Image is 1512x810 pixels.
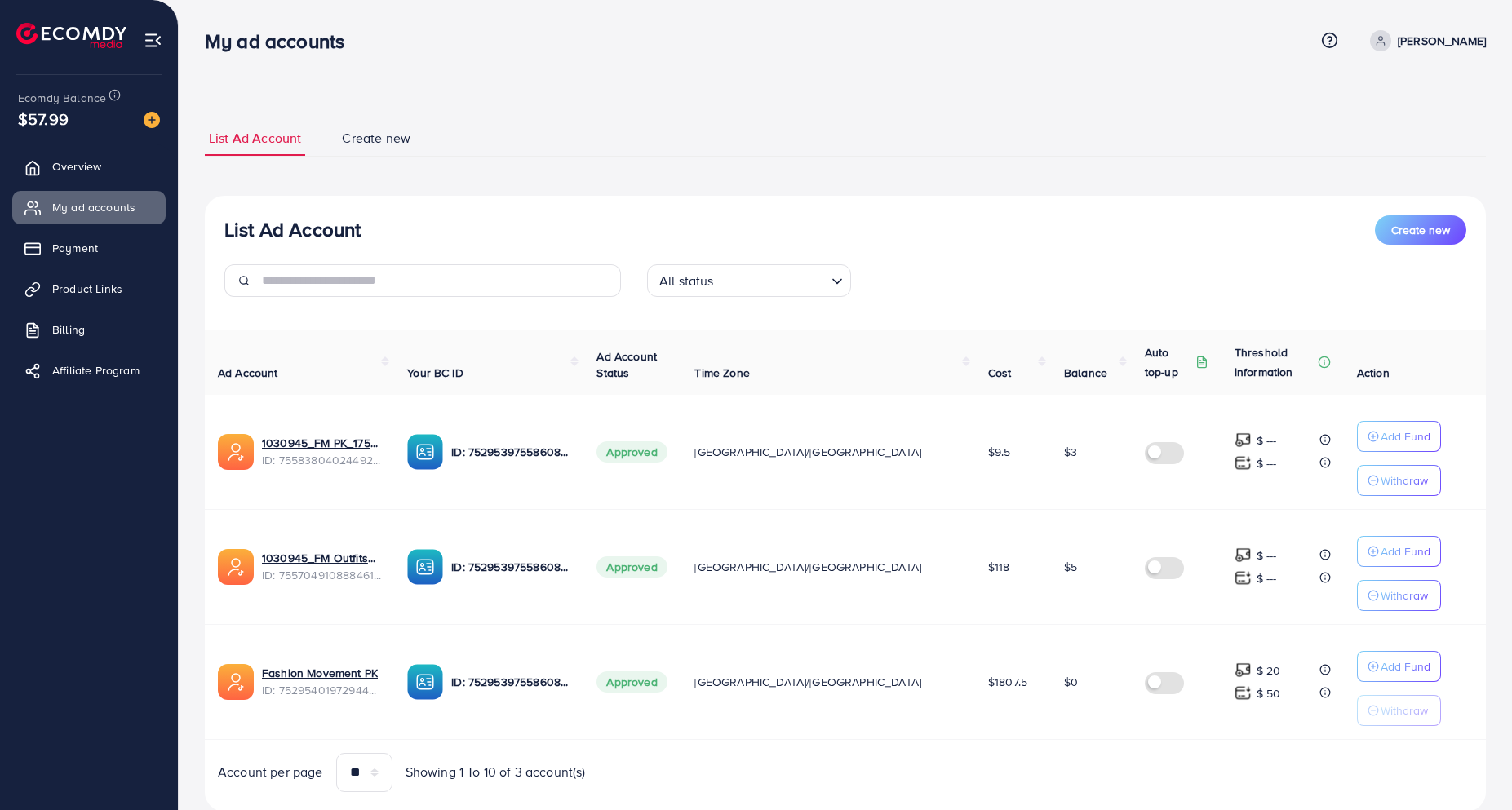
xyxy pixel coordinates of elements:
[1381,657,1430,676] p: Add Fund
[218,763,323,781] span: Account per page
[1257,546,1277,565] p: $ ---
[406,763,586,781] span: Showing 1 To 10 of 3 account(s)
[52,281,122,297] span: Product Links
[596,556,667,578] span: Approved
[1235,454,1252,471] img: top-up amount
[407,365,463,381] span: Your BC ID
[52,362,140,378] span: Affiliate Program
[12,150,166,183] a: Overview
[1235,343,1315,382] p: Threshold information
[12,272,166,305] a: Product Links
[1235,684,1252,702] img: top-up amount
[1235,662,1252,679] img: top-up amount
[1257,569,1277,588] p: $ ---
[407,549,443,585] img: ic-ba-acc.ded83a64.svg
[218,365,278,381] span: Ad Account
[1257,684,1281,703] p: $ 50
[262,665,381,698] div: <span class='underline'>Fashion Movement PK</span></br>7529540197294407681
[1381,427,1430,446] p: Add Fund
[262,550,381,566] a: 1030945_FM Outfits_1759512825336
[694,674,921,690] span: [GEOGRAPHIC_DATA]/[GEOGRAPHIC_DATA]
[1357,651,1441,682] button: Add Fund
[656,269,717,293] span: All status
[451,557,570,577] p: ID: 7529539755860836369
[1357,421,1441,452] button: Add Fund
[596,441,667,463] span: Approved
[1257,661,1281,680] p: $ 20
[1235,547,1252,564] img: top-up amount
[1363,30,1486,51] a: [PERSON_NAME]
[218,664,254,700] img: ic-ads-acc.e4c84228.svg
[262,550,381,583] div: <span class='underline'>1030945_FM Outfits_1759512825336</span></br>7557049108884619282
[1381,542,1430,561] p: Add Fund
[262,452,381,468] span: ID: 7558380402449235984
[1064,674,1078,690] span: $0
[262,665,378,681] a: Fashion Movement PK
[1398,31,1486,51] p: [PERSON_NAME]
[1145,343,1192,382] p: Auto top-up
[1391,222,1450,238] span: Create new
[1064,559,1077,575] span: $5
[988,365,1012,381] span: Cost
[1443,737,1500,798] iframe: Chat
[1381,586,1428,605] p: Withdraw
[451,672,570,692] p: ID: 7529539755860836369
[719,266,825,293] input: Search for option
[262,682,381,698] span: ID: 7529540197294407681
[224,218,361,241] h3: List Ad Account
[12,354,166,387] a: Affiliate Program
[407,664,443,700] img: ic-ba-acc.ded83a64.svg
[209,129,301,148] span: List Ad Account
[144,112,160,128] img: image
[988,559,1010,575] span: $118
[1357,695,1441,726] button: Withdraw
[1381,471,1428,490] p: Withdraw
[12,191,166,224] a: My ad accounts
[596,671,667,693] span: Approved
[596,348,657,381] span: Ad Account Status
[205,29,357,53] h3: My ad accounts
[262,567,381,583] span: ID: 7557049108884619282
[262,435,381,468] div: <span class='underline'>1030945_FM PK_1759822596175</span></br>7558380402449235984
[144,31,162,50] img: menu
[218,549,254,585] img: ic-ads-acc.e4c84228.svg
[12,232,166,264] a: Payment
[407,434,443,470] img: ic-ba-acc.ded83a64.svg
[12,313,166,346] a: Billing
[451,442,570,462] p: ID: 7529539755860836369
[1235,432,1252,449] img: top-up amount
[16,23,126,48] img: logo
[988,444,1011,460] span: $9.5
[988,674,1027,690] span: $1807.5
[1064,365,1107,381] span: Balance
[1357,536,1441,567] button: Add Fund
[694,559,921,575] span: [GEOGRAPHIC_DATA]/[GEOGRAPHIC_DATA]
[647,264,851,297] div: Search for option
[1235,569,1252,586] img: top-up amount
[18,90,106,106] span: Ecomdy Balance
[52,240,98,256] span: Payment
[1257,431,1277,450] p: $ ---
[262,435,381,451] a: 1030945_FM PK_1759822596175
[18,107,69,131] span: $57.99
[218,434,254,470] img: ic-ads-acc.e4c84228.svg
[52,199,135,215] span: My ad accounts
[1257,454,1277,473] p: $ ---
[1357,365,1390,381] span: Action
[342,129,410,148] span: Create new
[694,444,921,460] span: [GEOGRAPHIC_DATA]/[GEOGRAPHIC_DATA]
[52,158,101,175] span: Overview
[1381,701,1428,720] p: Withdraw
[52,321,85,338] span: Billing
[1357,465,1441,496] button: Withdraw
[1357,580,1441,611] button: Withdraw
[1064,444,1077,460] span: $3
[1375,215,1466,245] button: Create new
[694,365,749,381] span: Time Zone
